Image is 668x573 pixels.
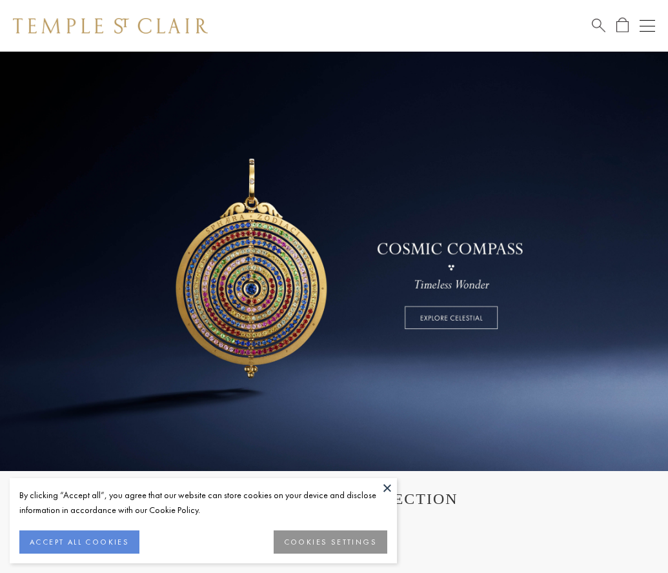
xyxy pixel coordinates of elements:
a: Search [592,17,605,34]
a: Open Shopping Bag [616,17,629,34]
button: Open navigation [640,18,655,34]
button: COOKIES SETTINGS [274,530,387,554]
div: By clicking “Accept all”, you agree that our website can store cookies on your device and disclos... [19,488,387,518]
img: Temple St. Clair [13,18,208,34]
button: ACCEPT ALL COOKIES [19,530,139,554]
